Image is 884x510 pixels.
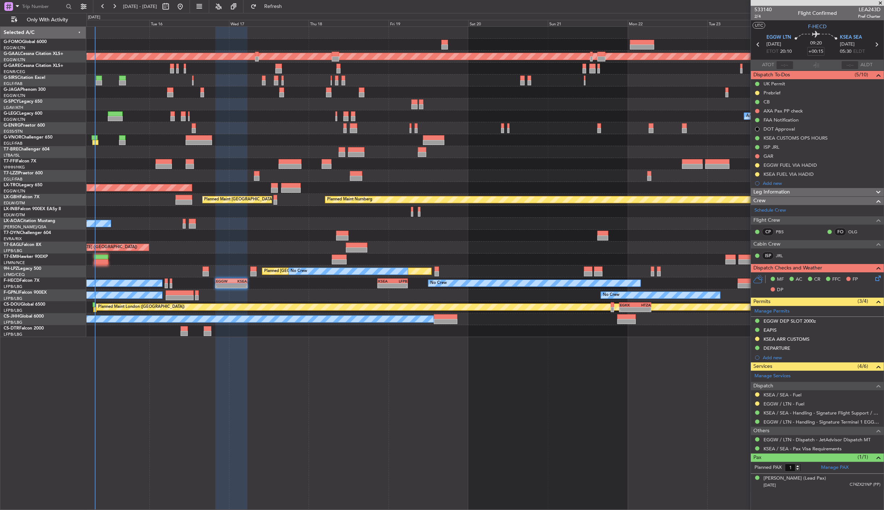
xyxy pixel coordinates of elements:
div: Thu 18 [309,20,388,26]
div: Planned Maint London ([GEOGRAPHIC_DATA]) [98,302,185,313]
a: EGGW/LTN [4,45,25,51]
span: (4/6) [858,362,868,370]
span: 20:10 [781,48,792,55]
span: C74ZX21NP (PP) [850,482,880,488]
div: - [231,284,246,288]
span: [DATE] [767,41,782,48]
span: LX-AOA [4,219,20,223]
span: 9H-LPZ [4,267,18,271]
div: No Crew [291,266,307,277]
span: LEA243D [858,6,880,13]
span: G-SPCY [4,99,19,104]
div: CP [762,228,774,236]
div: A/C Unavailable [GEOGRAPHIC_DATA] ([GEOGRAPHIC_DATA]) [746,111,864,122]
a: G-GARECessna Citation XLS+ [4,64,63,68]
div: No Crew [603,290,619,301]
span: CS-DOU [4,302,21,307]
span: DP [777,286,783,294]
div: KSEA [231,279,246,283]
a: LX-INBFalcon 900EX EASy II [4,207,61,211]
a: CS-DOUGlobal 6500 [4,302,45,307]
span: 05:30 [840,48,851,55]
label: Planned PAX [754,464,782,471]
button: UTC [753,22,765,29]
a: T7-EAGLFalcon 8X [4,243,41,247]
div: FAA Notification [764,117,799,123]
a: T7-BREChallenger 604 [4,147,50,152]
span: G-GARE [4,64,20,68]
a: EDLW/DTM [4,200,25,206]
a: LFPB/LBG [4,284,22,289]
span: Pref Charter [858,13,880,20]
a: G-VNORChallenger 650 [4,135,52,140]
a: CS-JHHGlobal 6000 [4,314,44,319]
a: T7-EMIHawker 900XP [4,255,48,259]
div: - [635,307,651,312]
a: EGGW/LTN [4,57,25,63]
span: T7-DYN [4,231,20,235]
span: Pax [753,454,761,462]
a: G-LEGCLegacy 600 [4,111,42,116]
div: AXA Pax PP check [764,108,803,114]
div: ISP JRL [764,144,779,150]
span: (5/10) [855,71,868,78]
div: [DATE] [88,14,100,21]
a: LFPB/LBG [4,296,22,301]
div: No Crew [430,278,447,289]
span: T7-BRE [4,147,18,152]
div: Planned Maint [US_STATE] ([GEOGRAPHIC_DATA]) [44,242,137,253]
div: EGKK [620,303,635,307]
div: Prebrief [764,90,781,96]
span: LX-INB [4,207,18,211]
a: EVRA/RIX [4,236,22,242]
a: KSEA / SEA - Pax Visa Requirements [764,446,842,452]
span: Dispatch Checks and Weather [753,264,822,272]
span: MF [777,276,784,283]
div: HTZA [635,303,651,307]
span: FFC [832,276,841,283]
span: G-ENRG [4,123,21,128]
span: T7-FFI [4,159,16,163]
span: G-GAAL [4,52,20,56]
a: PBS [776,229,792,235]
a: [PERSON_NAME]/QSA [4,224,46,230]
a: LGAV/ATH [4,105,23,110]
a: JRL [776,252,792,259]
span: F-HECD [808,23,827,30]
div: GAR [764,153,773,159]
span: (1/1) [858,453,868,461]
a: T7-LZZIPraetor 600 [4,171,43,175]
div: Planned Maint Nurnberg [327,194,372,205]
span: ELDT [853,48,865,55]
div: Sat 20 [468,20,548,26]
div: Planned [GEOGRAPHIC_DATA] ([GEOGRAPHIC_DATA]) [264,266,367,277]
div: KSEA CUSTOMS OPS HOURS [764,135,828,141]
a: T7-DYNChallenger 604 [4,231,51,235]
span: ETOT [767,48,779,55]
a: KSEA / SEA - Fuel [764,392,801,398]
a: Schedule Crew [754,207,786,214]
div: - [378,284,393,288]
div: EAPIS [764,327,777,333]
div: EGGW [216,279,231,283]
div: Add new [763,180,880,186]
a: EGGW / LTN - Fuel [764,401,804,407]
a: KSEA / SEA - Handling - Signature Flight Support / KSEA / SEA [764,410,880,416]
span: Permits [753,298,770,306]
span: [DATE] - [DATE] [123,3,157,10]
span: Dispatch [753,382,773,390]
a: EGGW / LTN - Dispatch - JetAdvisor Dispatch MT [764,437,871,443]
a: G-JAGAPhenom 300 [4,88,46,92]
span: Cabin Crew [753,240,781,248]
span: Only With Activity [19,17,76,22]
span: ATOT [762,61,774,69]
a: Manage Permits [754,308,790,315]
div: Add new [763,354,880,361]
span: F-GPNJ [4,290,19,295]
a: G-GAALCessna Citation XLS+ [4,52,63,56]
a: LFMD/CEQ [4,272,25,277]
span: Others [753,427,769,435]
span: CS-JHH [4,314,19,319]
div: Sun 21 [548,20,627,26]
div: DEPARTURE [764,345,790,351]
